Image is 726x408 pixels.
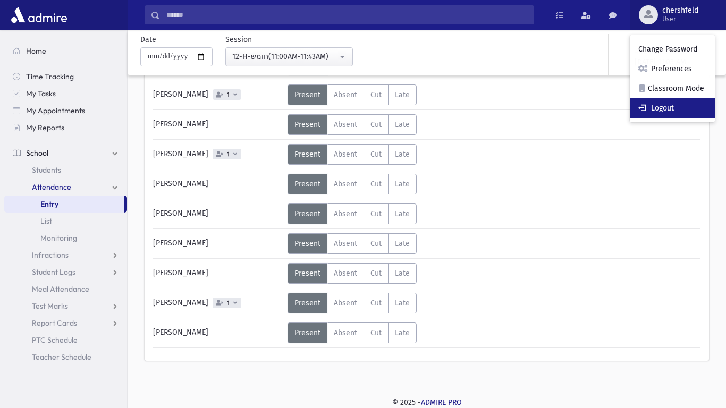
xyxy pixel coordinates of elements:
[288,84,417,105] div: AttTypes
[32,165,61,175] span: Students
[40,216,52,226] span: List
[4,212,127,229] a: List
[294,209,320,218] span: Present
[395,120,410,129] span: Late
[370,239,382,248] span: Cut
[4,280,127,297] a: Meal Attendance
[148,84,288,105] div: [PERSON_NAME]
[395,299,410,308] span: Late
[32,318,77,328] span: Report Cards
[225,34,252,45] label: Session
[4,161,127,178] a: Students
[370,90,382,99] span: Cut
[4,246,127,263] a: Infractions
[630,79,715,98] a: Classroom Mode
[26,123,64,132] span: My Reports
[9,4,70,25] img: AdmirePro
[370,269,382,278] span: Cut
[334,299,357,308] span: Absent
[148,203,288,224] div: [PERSON_NAME]
[370,328,382,337] span: Cut
[148,174,288,194] div: [PERSON_NAME]
[334,209,357,218] span: Absent
[148,233,288,254] div: [PERSON_NAME]
[288,322,417,343] div: AttTypes
[148,293,288,313] div: [PERSON_NAME]
[225,300,232,307] span: 1
[4,119,127,136] a: My Reports
[232,51,337,62] div: 12-H-חומש(11:00AM-11:43AM)
[225,91,232,98] span: 1
[395,150,410,159] span: Late
[4,42,127,59] a: Home
[294,269,320,278] span: Present
[40,233,77,243] span: Monitoring
[395,180,410,189] span: Late
[370,209,382,218] span: Cut
[370,299,382,308] span: Cut
[395,239,410,248] span: Late
[334,239,357,248] span: Absent
[148,322,288,343] div: [PERSON_NAME]
[4,314,127,331] a: Report Cards
[4,195,124,212] a: Entry
[26,72,74,81] span: Time Tracking
[4,297,127,314] a: Test Marks
[32,284,89,294] span: Meal Attendance
[32,335,78,345] span: PTC Schedule
[288,174,417,194] div: AttTypes
[630,39,715,59] a: Change Password
[370,120,382,129] span: Cut
[630,59,715,79] a: Preferences
[294,239,320,248] span: Present
[148,114,288,135] div: [PERSON_NAME]
[140,34,156,45] label: Date
[294,299,320,308] span: Present
[145,397,709,408] div: © 2025 -
[148,263,288,284] div: [PERSON_NAME]
[225,151,232,158] span: 1
[40,199,58,209] span: Entry
[4,85,127,102] a: My Tasks
[294,150,320,159] span: Present
[26,89,56,98] span: My Tasks
[334,328,357,337] span: Absent
[294,180,320,189] span: Present
[395,209,410,218] span: Late
[4,102,127,119] a: My Appointments
[26,106,85,115] span: My Appointments
[4,144,127,161] a: School
[334,269,357,278] span: Absent
[4,331,127,348] a: PTC Schedule
[32,301,68,311] span: Test Marks
[160,5,534,24] input: Search
[334,180,357,189] span: Absent
[334,120,357,129] span: Absent
[288,203,417,224] div: AttTypes
[294,120,320,129] span: Present
[4,68,127,85] a: Time Tracking
[395,328,410,337] span: Late
[288,144,417,165] div: AttTypes
[32,352,91,362] span: Teacher Schedule
[370,180,382,189] span: Cut
[395,90,410,99] span: Late
[26,148,48,158] span: School
[4,178,127,195] a: Attendance
[395,269,410,278] span: Late
[4,229,127,246] a: Monitoring
[288,293,417,313] div: AttTypes
[288,263,417,284] div: AttTypes
[4,263,127,280] a: Student Logs
[662,6,698,15] span: chershfeld
[225,47,353,66] button: 12-H-חומש(11:00AM-11:43AM)
[32,267,75,277] span: Student Logs
[370,150,382,159] span: Cut
[288,114,417,135] div: AttTypes
[294,90,320,99] span: Present
[630,98,715,118] a: Logout
[288,233,417,254] div: AttTypes
[26,46,46,56] span: Home
[334,150,357,159] span: Absent
[32,250,69,260] span: Infractions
